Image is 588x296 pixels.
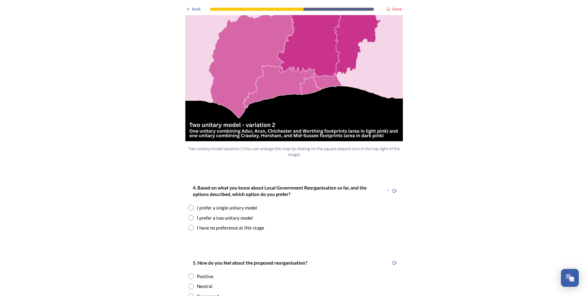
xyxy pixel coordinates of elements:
button: Open Chat [561,269,579,287]
div: I have no preference at this stage [197,224,264,231]
strong: Save [392,6,402,12]
span: Two unitary model variation 2 (You can enlarge this map by clicking on the square expand icon in ... [188,146,400,158]
strong: 4. Based on what you know about Local Government Reorganisation so far, and the options described... [193,185,367,197]
div: I prefer a single unitary model [197,204,257,211]
div: Neutral [197,283,213,290]
strong: 5. How do you feel about the proposed reorganisation? [193,260,307,266]
div: I prefer a two unitary model [197,214,253,222]
div: Positive [197,273,213,280]
span: Back [192,6,201,12]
